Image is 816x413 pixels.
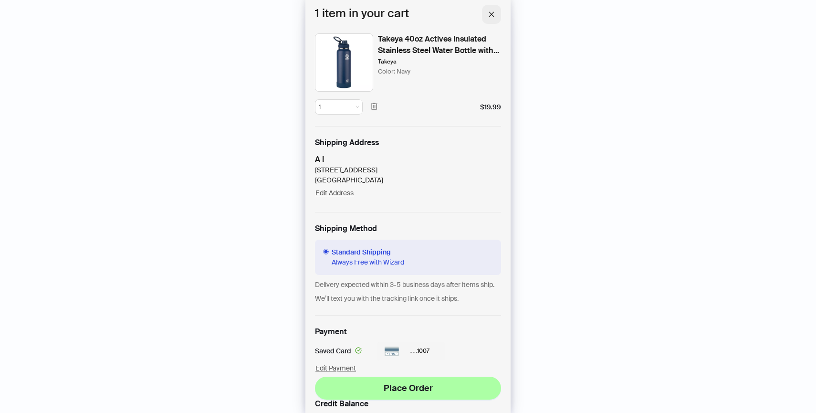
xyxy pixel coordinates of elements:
[315,185,354,201] button: Edit Address
[384,382,433,394] span: Place Order
[315,360,356,376] button: Edit Payment
[315,154,324,164] strong: A I
[480,102,501,112] div: $19.99
[315,327,347,337] h2: Payment
[315,33,373,92] img: GUEST_9d221d43-a844-4fce-8ff6-518c8d57dd6c
[378,33,501,56] div: Takeya 40oz Actives Insulated Stainless Steel Water Bottle with Spout Lid
[315,5,409,24] h1: 1 item in your cart
[315,189,354,197] span: Edit Address
[315,280,501,290] div: Delivery expected within 3-5 business days after items ship.
[315,346,366,356] div: Saved Card
[315,294,501,304] div: We’ll text you with the tracking link once it ships.
[319,100,359,114] span: 1
[315,175,383,185] div: [GEOGRAPHIC_DATA]
[488,11,495,18] span: close
[332,257,404,267] span: Always Free with Wizard
[315,377,501,400] button: Place Order
[377,342,445,360] div: . . . 1007
[332,247,404,257] span: Standard Shipping
[315,138,501,148] h2: Shipping Address
[378,67,410,76] div: Color: Navy
[315,224,501,234] h2: Shipping Method
[315,399,501,409] h2: Credit Balance
[315,165,383,175] div: [STREET_ADDRESS]
[315,364,356,372] span: Edit Payment
[378,57,397,66] div: Takeya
